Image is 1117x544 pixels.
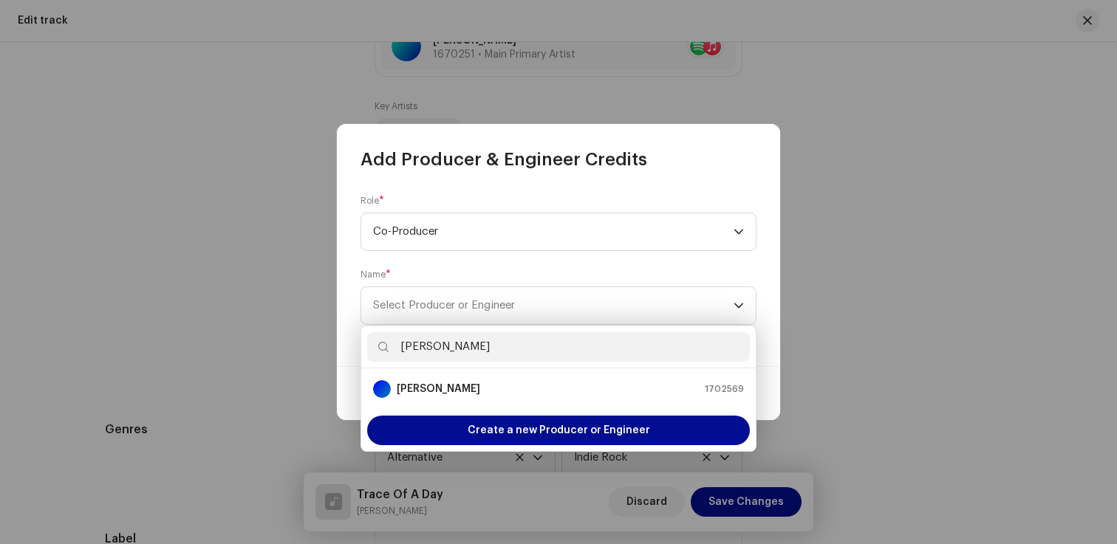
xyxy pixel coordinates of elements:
[373,300,515,311] span: Select Producer or Engineer
[705,382,744,396] span: 1702569
[397,382,480,396] strong: [PERSON_NAME]
[367,374,750,404] li: Joel Knight
[373,287,734,324] span: Select Producer or Engineer
[373,213,734,250] span: Co-Producer
[361,368,756,410] ul: Option List
[361,148,647,171] span: Add Producer & Engineer Credits
[734,287,744,324] div: dropdown trigger
[361,195,384,207] label: Role
[734,213,744,250] div: dropdown trigger
[361,269,391,280] label: Name
[468,416,650,445] span: Create a new Producer or Engineer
